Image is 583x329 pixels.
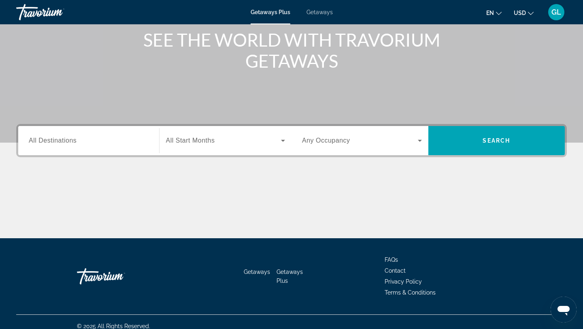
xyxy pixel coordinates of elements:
div: Search widget [18,126,565,155]
a: Privacy Policy [385,278,422,285]
button: Search [428,126,565,155]
a: Getaways Plus [251,9,290,15]
span: Any Occupancy [302,137,350,144]
h1: SEE THE WORLD WITH TRAVORIUM GETAWAYS [140,29,443,71]
button: Change language [486,7,502,19]
span: All Start Months [166,137,215,144]
span: GL [551,8,561,16]
span: USD [514,10,526,16]
a: Getaways [306,9,333,15]
a: Contact [385,267,406,274]
iframe: Button to launch messaging window [551,297,577,323]
span: en [486,10,494,16]
a: Terms & Conditions [385,289,436,296]
a: Travorium [16,2,97,23]
a: Getaways [244,269,270,275]
button: User Menu [546,4,567,21]
a: FAQs [385,256,398,263]
span: Search [483,137,510,144]
a: Travorium [77,264,158,288]
button: Change currency [514,7,534,19]
a: Getaways Plus [277,269,303,284]
span: All Destinations [29,137,77,144]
